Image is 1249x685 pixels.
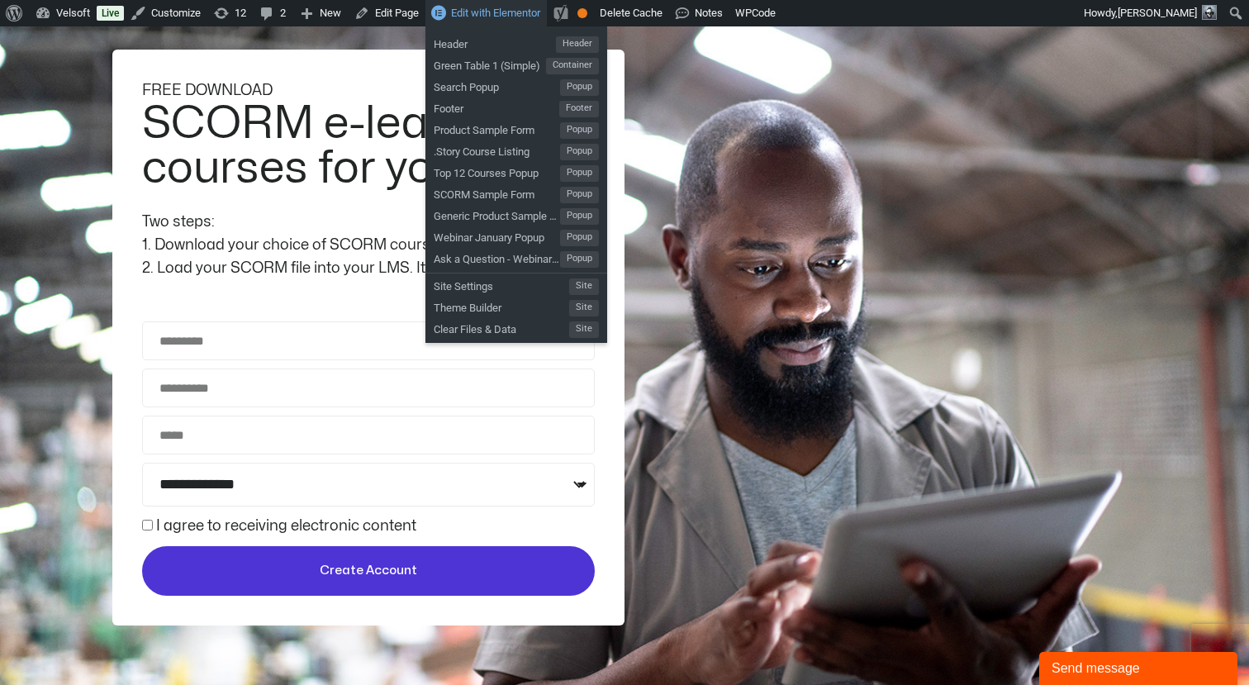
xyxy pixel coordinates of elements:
[560,208,599,225] span: Popup
[142,102,591,191] h2: SCORM e-learning courses for your LMS.
[569,300,599,316] span: Site
[434,225,560,246] span: Webinar January Popup
[142,79,595,102] div: FREE DOWNLOAD
[559,101,599,117] span: Footer
[451,7,540,19] span: Edit with Elementor
[577,8,587,18] div: OK
[434,246,560,268] span: Ask a Question - Webinar [DATE]
[560,79,599,96] span: Popup
[434,160,560,182] span: Top 12 Courses Popup
[425,96,607,117] a: FooterFooter
[425,74,607,96] a: Search PopupPopup
[434,139,560,160] span: .Story Course Listing
[320,561,417,581] span: Create Account
[425,182,607,203] a: SCORM Sample FormPopup
[434,117,560,139] span: Product Sample Form
[434,295,569,316] span: Theme Builder
[425,246,607,268] a: Ask a Question - Webinar [DATE]Popup
[560,230,599,246] span: Popup
[425,139,607,160] a: .Story Course ListingPopup
[434,53,546,74] span: Green Table 1 (Simple)
[560,165,599,182] span: Popup
[560,187,599,203] span: Popup
[560,122,599,139] span: Popup
[560,144,599,160] span: Popup
[434,74,560,96] span: Search Popup
[142,546,595,596] button: Create Account
[425,203,607,225] a: Generic Product Sample FormPopup
[425,160,607,182] a: Top 12 Courses PopupPopup
[546,58,599,74] span: Container
[425,274,607,295] a: Site SettingsSite
[434,274,569,295] span: Site Settings
[569,278,599,295] span: Site
[425,53,607,74] a: Green Table 1 (Simple)Container
[425,31,607,53] a: HeaderHeader
[434,96,559,117] span: Footer
[1118,7,1197,19] span: [PERSON_NAME]
[556,36,599,53] span: Header
[560,251,599,268] span: Popup
[97,6,124,21] a: Live
[425,295,607,316] a: Theme BuilderSite
[425,225,607,246] a: Webinar January PopupPopup
[434,203,560,225] span: Generic Product Sample Form
[156,519,416,533] label: I agree to receiving electronic content
[1039,649,1241,685] iframe: chat widget
[434,182,560,203] span: SCORM Sample Form
[142,211,595,234] div: Two steps:
[142,234,595,257] div: 1. Download your choice of SCORM course
[434,31,556,53] span: Header
[142,257,595,280] div: 2. Load your SCORM file into your LMS. It’s that easy.
[434,316,569,338] span: Clear Files & Data
[425,117,607,139] a: Product Sample FormPopup
[425,316,607,338] a: Clear Files & DataSite
[569,321,599,338] span: Site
